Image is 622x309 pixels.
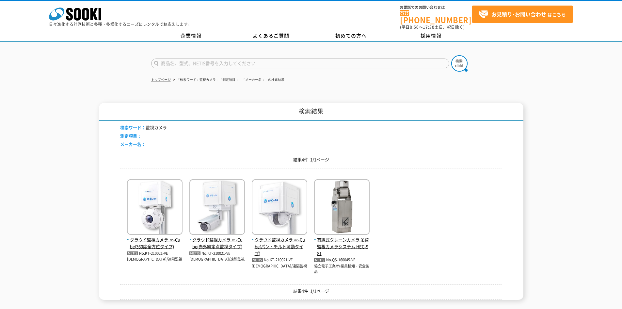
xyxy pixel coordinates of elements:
[189,236,245,250] span: クラウド監視カメラ ㎥-Cube(赤外線定点監視タイプ)
[451,55,468,72] img: btn_search.png
[99,103,523,121] h1: 検索結果
[49,22,192,26] p: 日々進化する計測技術と多種・多様化するニーズにレンタルでお応えします。
[172,77,284,83] li: 「検索ワード：監視カメラ」「測定項目：」「メーカー名：」の検索結果
[127,179,183,236] img: ㎥-Cube(360度全方位タイプ)
[252,264,307,269] p: [DEMOGRAPHIC_DATA]/遠隔監視
[391,31,471,41] a: 採用情報
[410,24,419,30] span: 8:50
[189,179,245,236] img: ㎥-Cube(赤外線定点監視タイプ)
[314,230,370,257] a: 有線式クレーンカメラ 吊荷監視カメラシステム HEC-981
[314,236,370,257] span: 有線式クレーンカメラ 吊荷監視カメラシステム HEC-981
[252,257,307,264] p: No.KT-210021-VE
[120,141,146,147] span: メーカー名：
[151,59,449,68] input: 商品名、型式、NETIS番号を入力してください
[120,133,141,139] span: 測定項目：
[120,156,502,163] p: 結果4件 1/1ページ
[400,24,465,30] span: (平日 ～ 土日、祝日除く)
[252,230,307,257] a: クラウド監視カメラ ㎥-Cube(パン・チルト可動タイプ)
[491,10,546,18] strong: お見積り･お問い合わせ
[189,230,245,250] a: クラウド監視カメラ ㎥-Cube(赤外線定点監視タイプ)
[335,32,367,39] span: 初めての方へ
[151,31,231,41] a: 企業情報
[311,31,391,41] a: 初めての方へ
[478,9,566,19] span: はこちら
[189,250,245,257] p: No.KT-210021-VE
[120,124,167,131] li: 監視カメラ
[314,264,370,274] p: 協立電子工業/作業員検知・安全製品
[314,179,370,236] img: HEC-981
[423,24,435,30] span: 17:30
[120,288,502,295] p: 結果4件 1/1ページ
[127,230,183,250] a: クラウド監視カメラ ㎥-Cube(360度全方位タイプ)
[189,257,245,262] p: [DEMOGRAPHIC_DATA]/遠隔監視
[127,250,183,257] p: No.KT-210021-VE
[472,6,573,23] a: お見積り･お問い合わせはこちら
[127,257,183,262] p: [DEMOGRAPHIC_DATA]/遠隔監視
[400,6,472,9] span: お電話でのお問い合わせは
[252,179,307,236] img: ㎥-Cube(パン・チルト可動タイプ)
[314,257,370,264] p: No.QS-160045-VE
[231,31,311,41] a: よくあるご質問
[127,236,183,250] span: クラウド監視カメラ ㎥-Cube(360度全方位タイプ)
[120,124,146,130] span: 検索ワード：
[400,10,472,24] a: [PHONE_NUMBER]
[252,236,307,257] span: クラウド監視カメラ ㎥-Cube(パン・チルト可動タイプ)
[151,78,171,81] a: トップページ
